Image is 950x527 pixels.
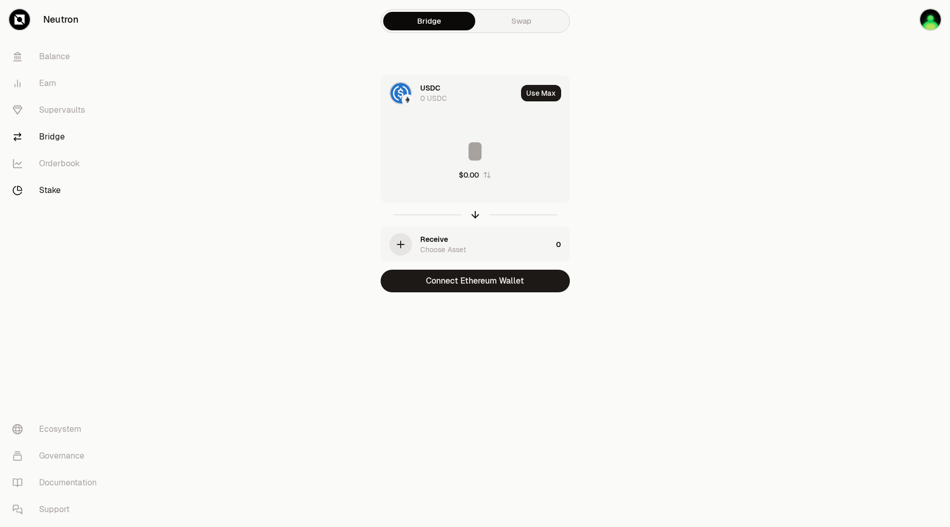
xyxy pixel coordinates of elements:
div: Choose Asset [420,244,466,255]
a: Balance [4,43,111,70]
a: Supervaults [4,97,111,124]
div: 0 [556,227,569,262]
a: Ecosystem [4,416,111,443]
img: USDC Logo [390,83,411,103]
button: $0.00 [459,170,491,180]
div: USDC [420,83,440,93]
img: jushiung71 [920,9,941,30]
a: Stake [4,177,111,204]
a: Documentation [4,469,111,496]
div: $0.00 [459,170,479,180]
div: Receive [420,234,448,244]
a: Orderbook [4,150,111,177]
div: ReceiveChoose Asset [381,227,552,262]
button: Use Max [521,85,561,101]
button: ReceiveChoose Asset0 [381,227,569,262]
a: Bridge [383,12,475,30]
a: Bridge [4,124,111,150]
a: Governance [4,443,111,469]
img: Ethereum Logo [403,95,412,104]
button: Connect Ethereum Wallet [381,270,570,292]
div: 0 USDC [420,93,447,103]
a: Swap [475,12,567,30]
a: Support [4,496,111,523]
a: Earn [4,70,111,97]
div: USDC LogoEthereum LogoUSDC0 USDC [381,76,517,111]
